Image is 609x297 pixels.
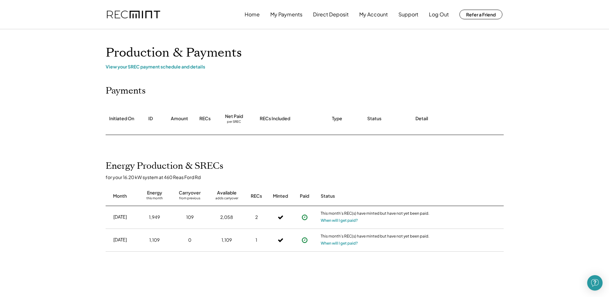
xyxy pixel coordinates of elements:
[256,237,257,243] div: 1
[260,115,290,122] div: RECs Included
[227,120,241,124] div: per SREC
[332,115,342,122] div: Type
[147,190,162,196] div: Energy
[106,174,510,180] div: for your 16.20 kW system at 460 Reas Ford Rd
[148,115,153,122] div: ID
[171,115,188,122] div: Amount
[107,11,160,19] img: recmint-logotype%403x.png
[313,8,349,21] button: Direct Deposit
[106,45,504,60] h1: Production & Payments
[367,115,381,122] div: Status
[251,193,262,199] div: RECs
[415,115,428,122] div: Detail
[217,190,237,196] div: Available
[106,64,504,69] div: View your SREC payment schedule and details
[321,217,358,224] button: When will I get paid?
[300,193,309,199] div: Paid
[398,8,418,21] button: Support
[587,275,603,291] div: Open Intercom Messenger
[109,115,134,122] div: Initiated On
[300,235,309,245] button: Payment approved, but not yet initiated.
[113,193,127,199] div: Month
[222,237,232,243] div: 1,109
[245,8,260,21] button: Home
[300,212,309,222] button: Payment approved, but not yet initiated.
[188,237,191,243] div: 0
[359,8,388,21] button: My Account
[220,214,233,221] div: 2,058
[429,8,449,21] button: Log Out
[106,161,223,172] h2: Energy Production & SRECs
[225,113,243,120] div: Net Paid
[459,10,502,19] button: Refer a Friend
[270,8,302,21] button: My Payments
[321,193,430,199] div: Status
[113,237,127,243] div: [DATE]
[179,196,200,203] div: from previous
[149,237,160,243] div: 1,109
[273,193,288,199] div: Minted
[149,214,160,221] div: 1,949
[106,85,146,96] h2: Payments
[179,190,201,196] div: Carryover
[146,196,163,203] div: this month
[215,196,238,203] div: adds carryover
[255,214,258,221] div: 2
[113,214,127,220] div: [DATE]
[321,240,358,247] button: When will I get paid?
[321,234,430,240] div: This month's REC(s) have minted but have not yet been paid.
[321,211,430,217] div: This month's REC(s) have minted but have not yet been paid.
[199,115,211,122] div: RECs
[186,214,194,221] div: 109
